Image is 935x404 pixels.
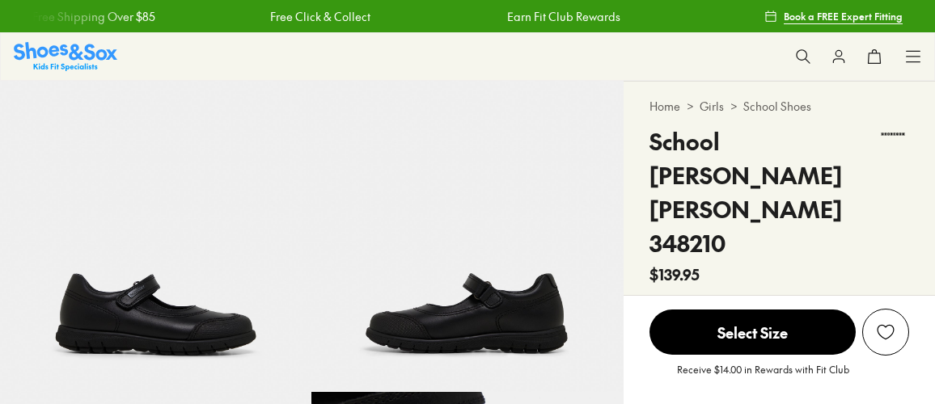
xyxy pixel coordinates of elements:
a: Girls [700,98,724,115]
img: Vendor logo [877,124,909,145]
button: Select Size [649,309,856,356]
p: Receive $14.00 in Rewards with Fit Club [677,362,849,391]
h4: School [PERSON_NAME] [PERSON_NAME] 348210 [649,124,877,260]
a: Free Click & Collect [269,8,370,25]
a: Earn Fit Club Rewards [507,8,620,25]
img: 5-420251_1 [311,81,623,392]
div: > > [649,98,909,115]
a: Book a FREE Expert Fitting [764,2,903,31]
a: Shoes & Sox [14,42,117,70]
span: Book a FREE Expert Fitting [784,9,903,23]
a: Free Shipping Over $85 [32,8,155,25]
a: Home [649,98,680,115]
span: $139.95 [649,263,700,285]
img: SNS_Logo_Responsive.svg [14,42,117,70]
button: Add to Wishlist [862,309,909,356]
a: School Shoes [743,98,811,115]
span: Select Size [649,309,856,355]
